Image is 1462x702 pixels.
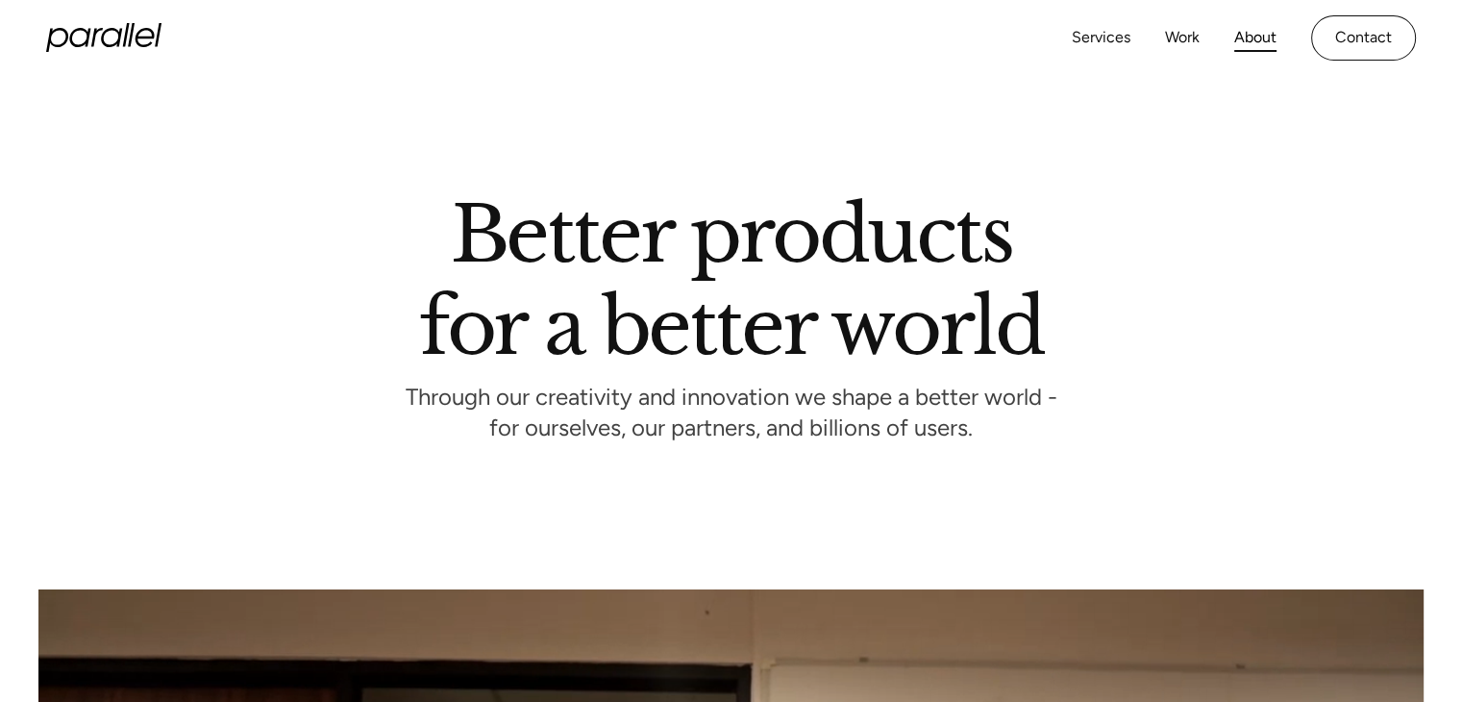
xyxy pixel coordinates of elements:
[419,207,1043,355] h1: Better products for a better world
[1311,15,1416,61] a: Contact
[1234,24,1276,52] a: About
[1165,24,1200,52] a: Work
[406,389,1057,441] p: Through our creativity and innovation we shape a better world - for ourselves, our partners, and ...
[1072,24,1130,52] a: Services
[46,23,161,52] a: home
